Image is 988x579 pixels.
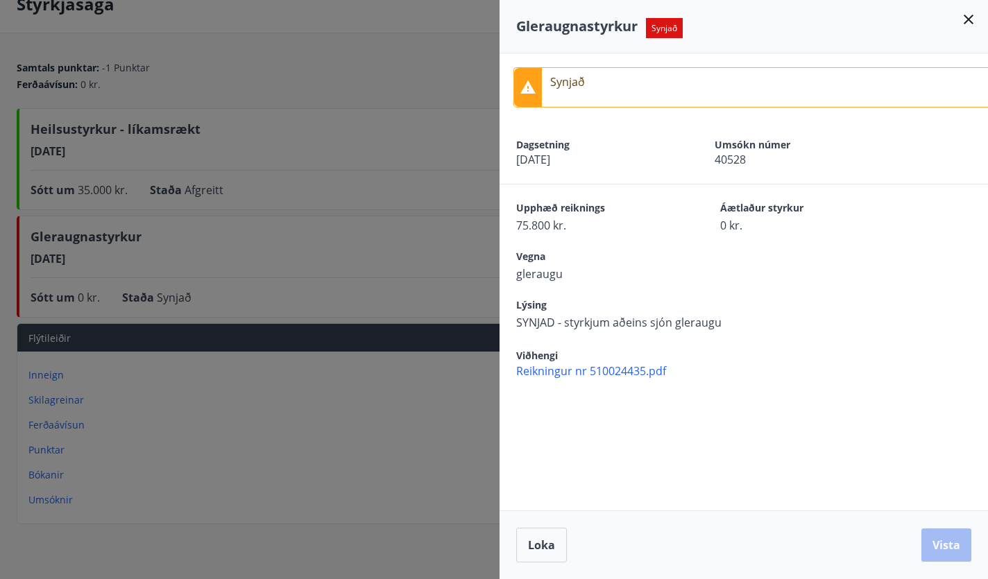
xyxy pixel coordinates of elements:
span: gleraugu [516,266,672,282]
span: Áætlaður styrkur [720,201,876,218]
span: Loka [528,537,555,553]
span: Viðhengi [516,349,558,362]
span: Upphæð reiknings [516,201,672,218]
p: Synjað [550,74,585,90]
span: [DATE] [516,152,666,167]
span: 40528 [715,152,864,167]
span: SYNJAD - styrkjum aðeins sjón gleraugu [516,315,722,330]
span: Vegna [516,250,672,266]
span: Dagsetning [516,138,666,152]
span: Gleraugnastyrkur [516,17,638,35]
button: Loka [516,528,567,562]
span: Umsókn númer [715,138,864,152]
span: Synjað [646,18,683,38]
span: Reikningur nr 510024435.pdf [516,363,988,379]
span: Lýsing [516,298,722,315]
span: 0 kr. [720,218,876,233]
span: 75.800 kr. [516,218,672,233]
